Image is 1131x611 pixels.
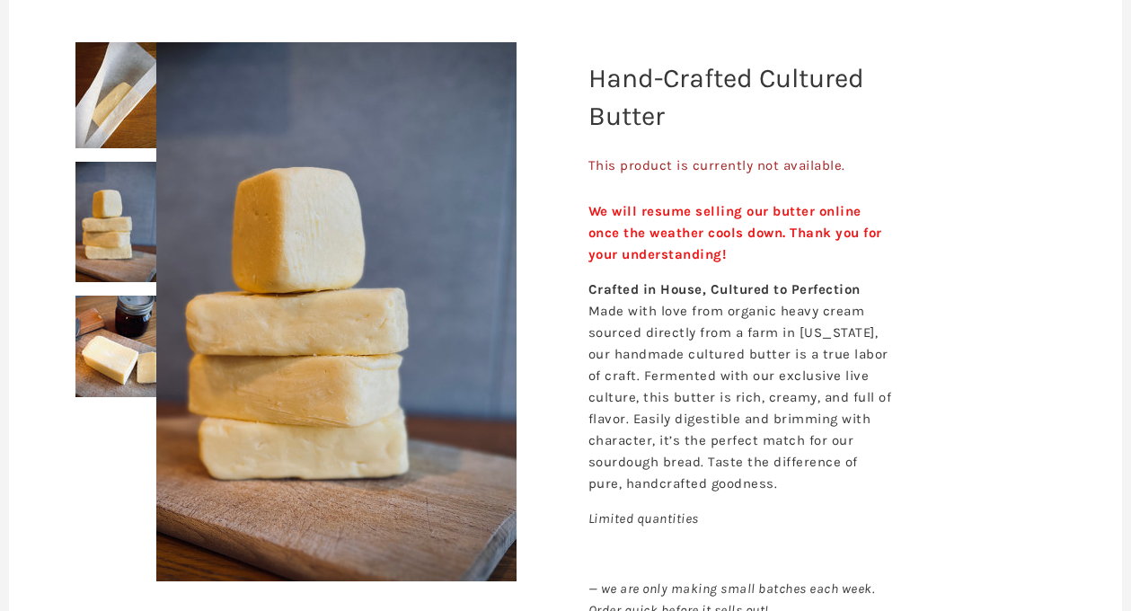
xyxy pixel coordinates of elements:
[588,281,861,297] strong: Crafted in House, Cultured to Perfection
[75,296,156,397] img: Hand-Crafted Cultured Butter
[575,50,907,144] h1: Hand-Crafted Cultured Butter
[75,162,156,283] img: Hand-Crafted Cultured Butter
[75,42,156,148] img: Hand-Crafted Cultured Butter
[588,147,894,182] div: This product is currently not available.
[588,303,892,491] span: Made with love from organic heavy cream sourced directly from a farm in [US_STATE], our handmade ...
[588,510,699,527] em: Limited quantities
[156,42,516,581] img: Hand-Crafted Cultured Butter
[588,203,882,262] strong: We will resume selling our butter online once the weather cools down. Thank you for your understa...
